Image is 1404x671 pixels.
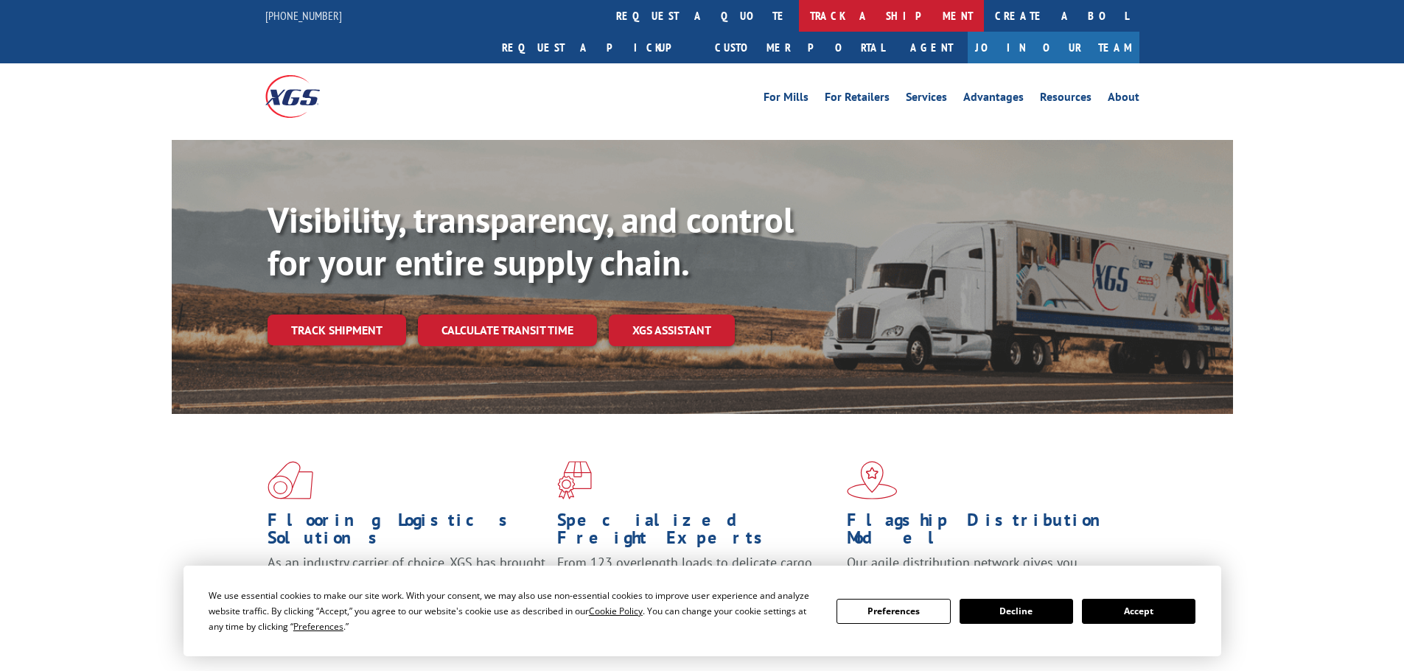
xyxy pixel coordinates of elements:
button: Accept [1082,599,1195,624]
a: [PHONE_NUMBER] [265,8,342,23]
span: Cookie Policy [589,605,643,617]
img: xgs-icon-flagship-distribution-model-red [847,461,898,499]
a: Join Our Team [968,32,1139,63]
h1: Specialized Freight Experts [557,511,836,554]
a: XGS ASSISTANT [609,315,735,346]
a: Resources [1040,91,1092,108]
a: Track shipment [268,315,406,345]
a: Customer Portal [704,32,895,63]
button: Preferences [837,599,950,624]
button: Decline [960,599,1073,624]
img: xgs-icon-total-supply-chain-intelligence-red [268,461,313,499]
a: About [1108,91,1139,108]
h1: Flooring Logistics Solutions [268,511,546,554]
a: Calculate transit time [418,315,597,346]
a: Advantages [963,91,1024,108]
a: Request a pickup [491,32,704,63]
a: Agent [895,32,968,63]
b: Visibility, transparency, and control for your entire supply chain. [268,197,794,285]
a: For Retailers [825,91,890,108]
span: Preferences [293,620,343,633]
p: From 123 overlength loads to delicate cargo, our experienced staff knows the best way to move you... [557,554,836,619]
img: xgs-icon-focused-on-flooring-red [557,461,592,499]
span: Our agile distribution network gives you nationwide inventory management on demand. [847,554,1118,589]
span: As an industry carrier of choice, XGS has brought innovation and dedication to flooring logistics... [268,554,545,606]
div: Cookie Consent Prompt [184,566,1221,656]
a: For Mills [764,91,808,108]
a: Services [906,91,947,108]
div: We use essential cookies to make our site work. With your consent, we may also use non-essential ... [209,588,819,634]
h1: Flagship Distribution Model [847,511,1125,554]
